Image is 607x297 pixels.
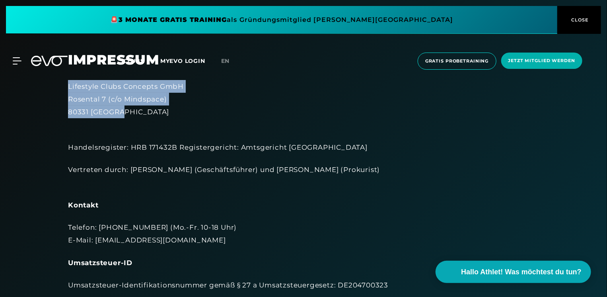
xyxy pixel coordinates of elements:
a: Gratis Probetraining [415,53,499,70]
strong: Kontakt [68,201,99,209]
div: Handelsregister: HRB 171432B Registergericht: Amtsgericht [GEOGRAPHIC_DATA] [68,128,539,154]
span: Clubs [123,57,144,64]
a: MYEVO LOGIN [160,57,205,64]
button: CLOSE [557,6,601,34]
a: Jetzt Mitglied werden [499,53,585,70]
a: en [221,57,239,66]
span: en [221,57,230,64]
span: Gratis Probetraining [425,58,489,64]
span: Hallo Athlet! Was möchtest du tun? [461,267,582,277]
span: CLOSE [570,16,589,23]
strong: Umsatzsteuer-ID [68,259,132,267]
span: Jetzt Mitglied werden [508,57,575,64]
div: Lifestyle Clubs Concepts GmbH Rosental 7 (c/o Mindspace) 80331 [GEOGRAPHIC_DATA] [68,80,539,119]
div: Vertreten durch: [PERSON_NAME] (Geschäftsführer) und [PERSON_NAME] (Prokurist) [68,163,539,189]
button: Hallo Athlet! Was möchtest du tun? [436,261,591,283]
div: Telefon: [PHONE_NUMBER] (Mo.-Fr. 10-18 Uhr) E-Mail: [EMAIL_ADDRESS][DOMAIN_NAME] [68,221,539,247]
div: Umsatzsteuer-Identifikationsnummer gemäß § 27 a Umsatzsteuergesetz: DE204700323 [68,279,539,291]
a: Clubs [123,57,160,64]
